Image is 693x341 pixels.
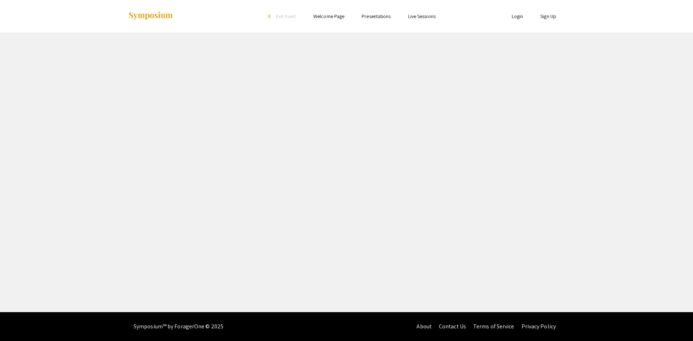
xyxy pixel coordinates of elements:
iframe: Chat [662,309,688,336]
a: Sign Up [540,13,556,19]
div: arrow_back_ios [268,14,273,18]
a: Privacy Policy [522,323,556,330]
a: Login [512,13,523,19]
span: Exit Event [276,13,296,19]
a: Contact Us [439,323,466,330]
a: Welcome Page [313,13,344,19]
div: Symposium™ by ForagerOne © 2025 [134,312,223,341]
a: About [417,323,432,330]
img: Symposium by ForagerOne [128,11,173,21]
a: Terms of Service [473,323,514,330]
a: Presentations [362,13,391,19]
a: Live Sessions [408,13,436,19]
